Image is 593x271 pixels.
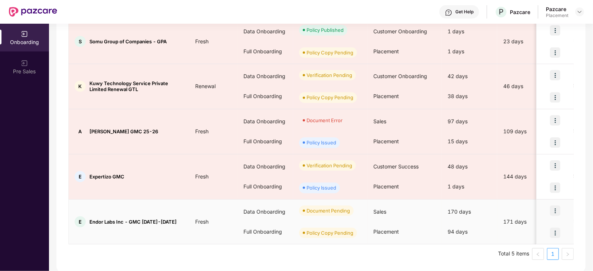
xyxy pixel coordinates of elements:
[373,138,399,144] span: Placement
[307,94,353,101] div: Policy Copy Pending
[497,37,560,46] div: 23 days
[189,83,222,89] span: Renewal
[307,117,343,124] div: Document Error
[237,21,293,41] div: Data Onboarding
[75,36,86,47] div: S
[566,252,570,257] span: right
[307,26,344,34] div: Policy Published
[442,222,497,242] div: 94 days
[237,41,293,61] div: Full Onboarding
[21,30,28,38] img: svg+xml;base64,PHN2ZyB3aWR0aD0iMjAiIGhlaWdodD0iMjAiIHZpZXdCb3g9IjAgMCAyMCAyMCIgZmlsbD0ibm9uZSIgeG...
[189,38,214,44] span: Fresh
[21,60,28,67] img: svg+xml;base64,PHN2ZyB3aWR0aD0iMjAiIGhlaWdodD0iMjAiIHZpZXdCb3g9IjAgMCAyMCAyMCIgZmlsbD0ibm9uZSIgeG...
[546,13,569,19] div: Placement
[497,218,560,226] div: 171 days
[75,171,86,182] div: E
[445,9,452,16] img: svg+xml;base64,PHN2ZyBpZD0iSGVscC0zMngzMiIgeG1sbnM9Imh0dHA6Ly93d3cudzMub3JnLzIwMDAvc3ZnIiB3aWR0aD...
[237,66,293,86] div: Data Onboarding
[442,111,497,131] div: 97 days
[307,184,336,191] div: Policy Issued
[373,228,399,235] span: Placement
[550,47,560,58] img: icon
[75,81,86,92] div: K
[577,9,583,15] img: svg+xml;base64,PHN2ZyBpZD0iRHJvcGRvd24tMzJ4MzIiIHhtbG5zPSJodHRwOi8vd3d3LnczLm9yZy8yMDAwL3N2ZyIgd2...
[550,160,560,171] img: icon
[442,177,497,197] div: 1 days
[498,248,529,260] li: Total 5 items
[89,39,167,44] span: Somu Group of Companies - GPA
[237,111,293,131] div: Data Onboarding
[550,115,560,126] img: icon
[550,70,560,80] img: icon
[189,218,214,225] span: Fresh
[75,126,86,137] div: A
[189,128,214,134] span: Fresh
[442,157,497,177] div: 48 days
[189,173,214,180] span: Fresh
[373,28,427,34] span: Customer Onboarding
[550,205,560,216] img: icon
[455,9,474,15] div: Get Help
[307,207,350,214] div: Document Pending
[532,248,544,260] button: left
[546,6,569,13] div: Pazcare
[89,128,158,134] span: [PERSON_NAME] GMC 25-26
[536,252,540,257] span: left
[550,25,560,36] img: icon
[532,248,544,260] li: Previous Page
[237,157,293,177] div: Data Onboarding
[373,163,419,170] span: Customer Success
[547,248,558,260] a: 1
[307,71,352,79] div: Verification Pending
[373,93,399,99] span: Placement
[442,86,497,106] div: 38 days
[442,131,497,151] div: 15 days
[497,127,560,135] div: 109 days
[442,41,497,61] div: 1 days
[373,118,386,124] span: Sales
[307,229,353,237] div: Policy Copy Pending
[497,82,560,90] div: 46 days
[547,248,559,260] li: 1
[89,80,183,92] span: Kuwy Technology Service Private Limited Renewal GTL
[89,219,177,225] span: Endor Labs Inc - GMC [DATE]-[DATE]
[89,174,124,180] span: Expertizo GMC
[373,48,399,54] span: Placement
[237,222,293,242] div: Full Onboarding
[307,162,352,169] div: Verification Pending
[9,7,57,17] img: New Pazcare Logo
[562,248,574,260] button: right
[562,248,574,260] li: Next Page
[237,202,293,222] div: Data Onboarding
[550,228,560,238] img: icon
[237,177,293,197] div: Full Onboarding
[442,202,497,222] div: 170 days
[550,137,560,148] img: icon
[510,9,530,16] div: Pazcare
[442,66,497,86] div: 42 days
[307,139,336,146] div: Policy Issued
[307,49,353,56] div: Policy Copy Pending
[237,86,293,106] div: Full Onboarding
[499,7,504,16] span: P
[237,131,293,151] div: Full Onboarding
[373,208,386,215] span: Sales
[75,216,86,227] div: E
[373,73,427,79] span: Customer Onboarding
[550,92,560,103] img: icon
[497,173,560,181] div: 144 days
[550,183,560,193] img: icon
[373,183,399,190] span: Placement
[442,21,497,41] div: 1 days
